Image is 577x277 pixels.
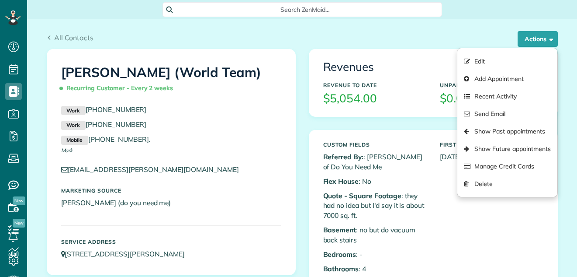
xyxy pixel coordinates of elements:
a: [STREET_ADDRESS][PERSON_NAME] [61,249,193,258]
p: : No [323,176,427,186]
a: Work[PHONE_NUMBER] [61,105,147,114]
h3: $0.00 [440,92,543,105]
a: [EMAIL_ADDRESS][PERSON_NAME][DOMAIN_NAME] [61,165,247,174]
span: Recurring Customer - Every 2 weeks [61,81,177,96]
a: Work[PHONE_NUMBER] [61,120,147,129]
p: : 4 [323,264,427,274]
b: Quote - Square Footage [323,191,401,200]
button: Actions [518,31,558,47]
b: Basement [323,225,356,234]
a: Show Future appointments [457,140,557,158]
a: Show Past appointments [457,123,557,140]
a: Manage Credit Cards [457,158,557,175]
b: Flex House [323,177,359,186]
a: Recent Activity [457,88,557,105]
h5: Service Address [61,239,281,245]
p: : they had no idea but I'd say it is about 7000 sq. ft. [323,191,427,221]
p: [PERSON_NAME] (do you need me) [61,198,281,208]
a: All Contacts [47,32,94,43]
h5: Unpaid Balance [440,82,543,88]
p: . [61,134,281,145]
h5: Custom Fields [323,142,427,147]
span: New [13,196,25,205]
h3: Revenues [323,61,543,74]
h5: First Serviced On [440,142,543,147]
p: : - [323,249,427,259]
a: Delete [457,175,557,193]
p: [DATE] [440,152,543,162]
b: Bedrooms [323,250,356,259]
small: Work [61,121,86,130]
p: : [PERSON_NAME] of Do You Need Me [323,152,427,172]
b: Referred By: [323,152,364,161]
small: Mobile [61,136,88,145]
span: New [13,219,25,228]
a: Mobile[PHONE_NUMBER] [61,135,149,144]
span: Mark [61,147,73,154]
h5: Marketing Source [61,188,281,193]
a: Edit [457,53,557,70]
span: All Contacts [54,33,93,42]
b: Bathrooms [323,264,359,273]
h5: Revenue to Date [323,82,427,88]
a: Send Email [457,105,557,123]
h1: [PERSON_NAME] (World Team) [61,65,281,96]
a: Add Appointment [457,70,557,88]
p: : no but do vacuum back stairs [323,225,427,245]
small: Work [61,106,86,116]
h3: $5,054.00 [323,92,427,105]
